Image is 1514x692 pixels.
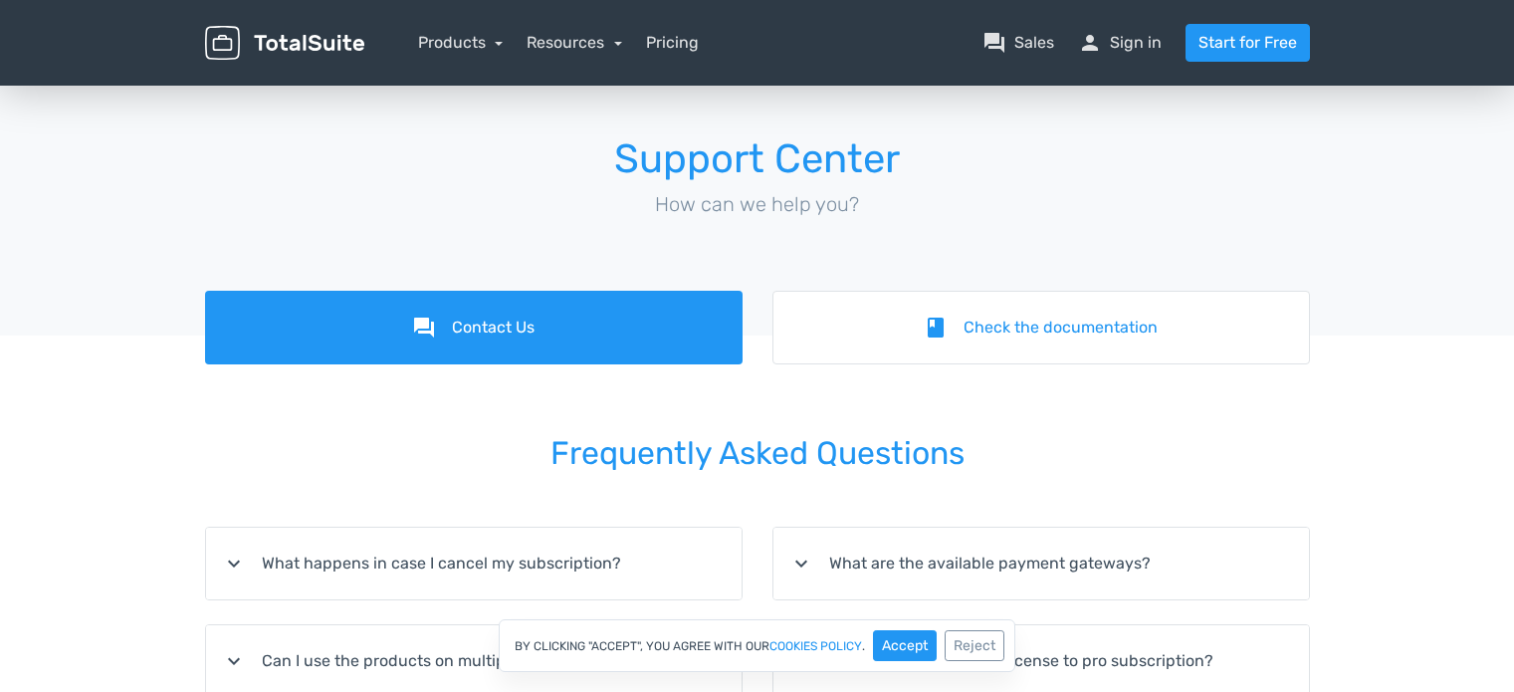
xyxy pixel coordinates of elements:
summary: expand_moreWhat are the available payment gateways? [773,528,1309,599]
i: expand_more [789,552,813,576]
span: person [1078,31,1102,55]
i: forum [412,316,436,340]
i: expand_more [222,552,246,576]
button: Reject [945,630,1004,661]
i: book [924,316,948,340]
h2: Frequently Asked Questions [205,408,1310,499]
a: question_answerSales [982,31,1054,55]
a: cookies policy [769,640,862,652]
a: personSign in [1078,31,1162,55]
div: By clicking "Accept", you agree with our . [499,619,1015,672]
p: How can we help you? [205,189,1310,219]
img: TotalSuite for WordPress [205,26,364,61]
a: Pricing [646,31,699,55]
a: bookCheck the documentation [772,291,1310,364]
span: question_answer [982,31,1006,55]
a: Resources [527,33,622,52]
button: Accept [873,630,937,661]
a: Products [418,33,504,52]
h1: Support Center [205,137,1310,181]
summary: expand_moreWhat happens in case I cancel my subscription? [206,528,742,599]
a: Start for Free [1186,24,1310,62]
a: forumContact Us [205,291,743,364]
